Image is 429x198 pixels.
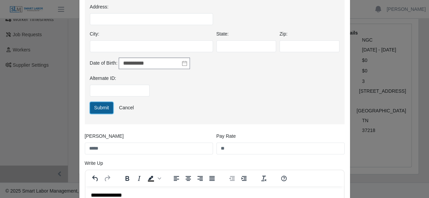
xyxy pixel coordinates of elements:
label: Address: [90,3,109,10]
label: Date of Birth: [90,60,118,67]
button: Undo [90,174,101,183]
button: Submit [90,102,114,114]
button: Redo [101,174,113,183]
label: Zip: [279,30,287,38]
button: Clear formatting [258,174,270,183]
button: Help [278,174,290,183]
button: Bold [121,174,133,183]
button: Justify [206,174,218,183]
button: Italic [133,174,145,183]
button: Align right [194,174,206,183]
label: Alternate ID: [90,75,116,82]
button: Align center [182,174,194,183]
label: Pay Rate [216,133,236,140]
div: Background color Black [145,174,162,183]
label: [PERSON_NAME] [85,133,124,140]
button: Decrease indent [226,174,238,183]
label: City: [90,30,99,38]
a: Cancel [115,102,138,114]
label: Write Up [85,160,103,167]
label: State: [216,30,229,38]
button: Align left [171,174,182,183]
button: Increase indent [238,174,250,183]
